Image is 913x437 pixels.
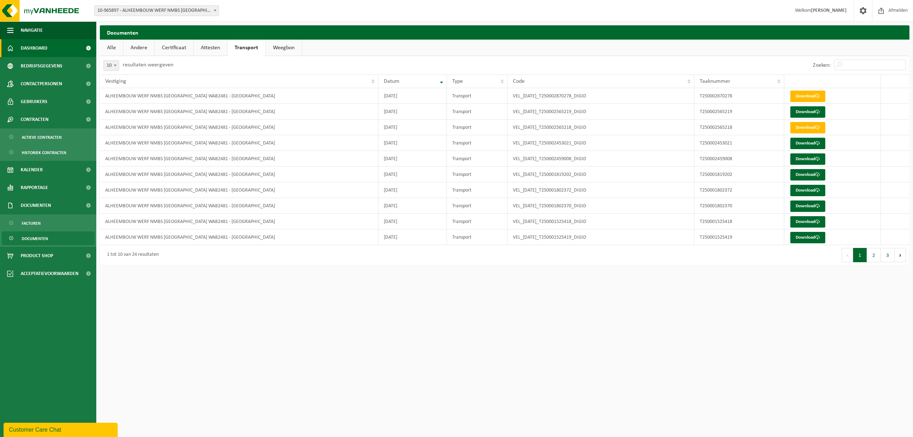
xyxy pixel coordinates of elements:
[2,216,95,230] a: Facturen
[100,104,378,120] td: ALHEEMBOUW WERF NMBS [GEOGRAPHIC_DATA] WAB2481 - [GEOGRAPHIC_DATA]
[867,248,881,262] button: 2
[895,248,906,262] button: Next
[507,135,694,151] td: VEL_[DATE]_T250002453021_DIGID
[100,40,123,56] a: Alle
[507,104,694,120] td: VEL_[DATE]_T250002565219_DIGID
[507,167,694,182] td: VEL_[DATE]_T250001819202_DIGID
[155,40,193,56] a: Certificaat
[447,198,508,214] td: Transport
[123,62,173,68] label: resultaten weergeven
[694,104,784,120] td: T250002565219
[21,265,78,283] span: Acceptatievoorwaarden
[700,78,730,84] span: Taaknummer
[447,167,508,182] td: Transport
[194,40,227,56] a: Attesten
[100,120,378,135] td: ALHEEMBOUW WERF NMBS [GEOGRAPHIC_DATA] WAB2481 - [GEOGRAPHIC_DATA]
[694,135,784,151] td: T250002453021
[384,78,399,84] span: Datum
[694,88,784,104] td: T250002870278
[21,39,47,57] span: Dashboard
[694,167,784,182] td: T250001819202
[378,198,447,214] td: [DATE]
[790,185,825,196] a: Download
[100,214,378,229] td: ALHEEMBOUW WERF NMBS [GEOGRAPHIC_DATA] WAB2481 - [GEOGRAPHIC_DATA]
[100,88,378,104] td: ALHEEMBOUW WERF NMBS [GEOGRAPHIC_DATA] WAB2481 - [GEOGRAPHIC_DATA]
[447,182,508,198] td: Transport
[378,120,447,135] td: [DATE]
[811,8,847,13] strong: [PERSON_NAME]
[378,88,447,104] td: [DATE]
[21,57,62,75] span: Bedrijfsgegevens
[790,200,825,212] a: Download
[266,40,302,56] a: Weegbon
[22,217,41,230] span: Facturen
[447,229,508,245] td: Transport
[4,421,119,437] iframe: chat widget
[513,78,525,84] span: Code
[447,151,508,167] td: Transport
[507,120,694,135] td: VEL_[DATE]_T250002565218_DIGID
[100,198,378,214] td: ALHEEMBOUW WERF NMBS [GEOGRAPHIC_DATA] WAB2481 - [GEOGRAPHIC_DATA]
[447,88,508,104] td: Transport
[790,91,825,102] a: Download
[100,151,378,167] td: ALHEEMBOUW WERF NMBS [GEOGRAPHIC_DATA] WAB2481 - [GEOGRAPHIC_DATA]
[21,75,62,93] span: Contactpersonen
[100,182,378,198] td: ALHEEMBOUW WERF NMBS [GEOGRAPHIC_DATA] WAB2481 - [GEOGRAPHIC_DATA]
[378,135,447,151] td: [DATE]
[507,198,694,214] td: VEL_[DATE]_T250001802370_DIGID
[452,78,463,84] span: Type
[507,88,694,104] td: VEL_[DATE]_T250002870278_DIGID
[813,62,831,68] label: Zoeken:
[2,130,95,144] a: Actieve contracten
[447,120,508,135] td: Transport
[22,232,48,245] span: Documenten
[790,122,825,133] a: Download
[100,229,378,245] td: ALHEEMBOUW WERF NMBS [GEOGRAPHIC_DATA] WAB2481 - [GEOGRAPHIC_DATA]
[95,6,219,16] span: 10-965897 - ALHEEMBOUW WERF NMBS MECHELEN WAB2481 - MECHELEN
[694,198,784,214] td: T250001802370
[21,111,49,128] span: Contracten
[22,146,66,159] span: Historiek contracten
[694,214,784,229] td: T250001525418
[790,169,825,181] a: Download
[790,138,825,149] a: Download
[507,151,694,167] td: VEL_[DATE]_T250002459008_DIGID
[100,135,378,151] td: ALHEEMBOUW WERF NMBS [GEOGRAPHIC_DATA] WAB2481 - [GEOGRAPHIC_DATA]
[94,5,219,16] span: 10-965897 - ALHEEMBOUW WERF NMBS MECHELEN WAB2481 - MECHELEN
[22,131,62,144] span: Actieve contracten
[842,248,853,262] button: Previous
[378,104,447,120] td: [DATE]
[378,229,447,245] td: [DATE]
[105,78,126,84] span: Vestiging
[447,104,508,120] td: Transport
[853,248,867,262] button: 1
[21,179,48,197] span: Rapportage
[694,120,784,135] td: T250002565218
[694,182,784,198] td: T250001802372
[507,182,694,198] td: VEL_[DATE]_T250001802372_DIGID
[507,214,694,229] td: VEL_[DATE]_T250001525418_DIGID
[21,197,51,214] span: Documenten
[790,216,825,228] a: Download
[123,40,154,56] a: Andere
[100,167,378,182] td: ALHEEMBOUW WERF NMBS [GEOGRAPHIC_DATA] WAB2481 - [GEOGRAPHIC_DATA]
[2,232,95,245] a: Documenten
[103,249,159,261] div: 1 tot 10 van 24 resultaten
[228,40,265,56] a: Transport
[21,21,43,39] span: Navigatie
[447,214,508,229] td: Transport
[21,247,53,265] span: Product Shop
[103,60,119,71] span: 10
[378,182,447,198] td: [DATE]
[790,106,825,118] a: Download
[881,248,895,262] button: 3
[447,135,508,151] td: Transport
[507,229,694,245] td: VEL_[DATE]_T250001525419_DIGID
[694,229,784,245] td: T250001525419
[378,167,447,182] td: [DATE]
[21,93,47,111] span: Gebruikers
[2,146,95,159] a: Historiek contracten
[100,25,909,39] h2: Documenten
[378,214,447,229] td: [DATE]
